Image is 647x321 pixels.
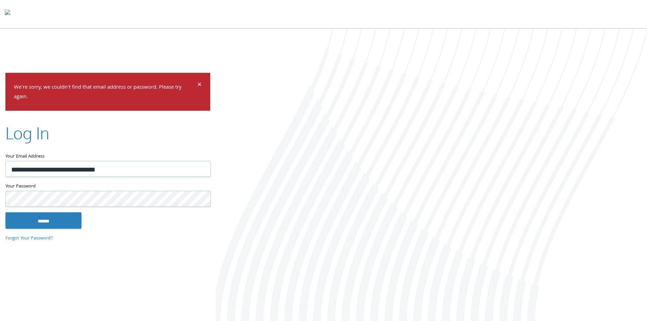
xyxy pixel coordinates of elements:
p: We're sorry, we couldn't find that email address or password. Please try again. [14,83,196,102]
label: Your Password [5,182,210,191]
span: × [197,78,202,92]
a: Forgot Your Password? [5,234,53,242]
h2: Log In [5,122,49,144]
button: Dismiss alert [197,81,202,89]
img: todyl-logo-dark.svg [5,7,10,21]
